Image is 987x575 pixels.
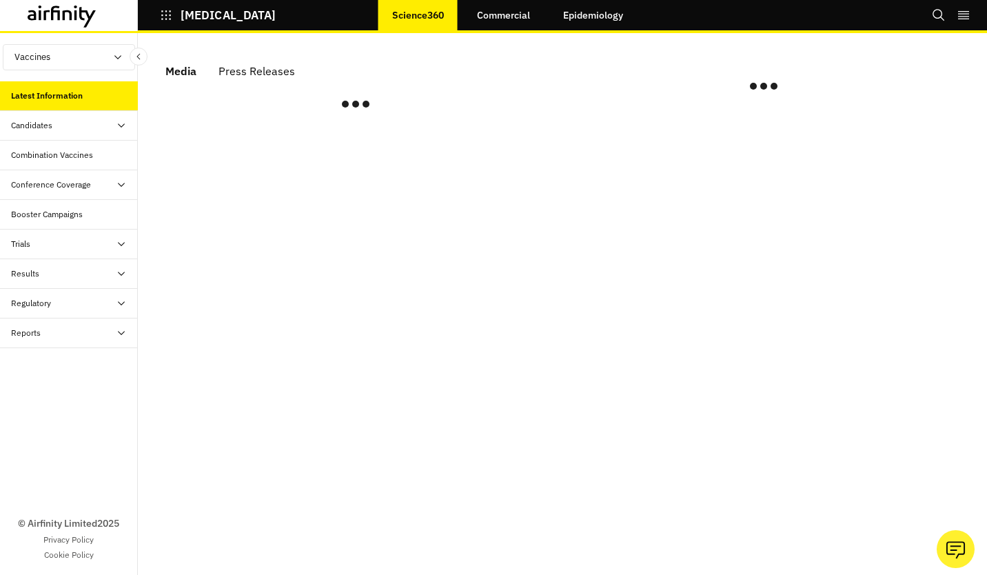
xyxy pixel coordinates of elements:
div: Conference Coverage [11,179,91,191]
div: Reports [11,327,41,339]
div: Latest Information [11,90,83,102]
div: Combination Vaccines [11,149,93,161]
div: Press Releases [218,61,295,81]
button: Search [932,3,946,27]
button: Vaccines [3,44,135,70]
div: Results [11,268,39,280]
button: Ask our analysts [937,530,975,568]
p: © Airfinity Limited 2025 [18,516,119,531]
a: Privacy Policy [43,534,94,546]
div: Candidates [11,119,52,132]
p: Science360 [392,10,444,21]
p: [MEDICAL_DATA] [181,9,276,21]
div: Trials [11,238,30,250]
button: Close Sidebar [130,48,147,65]
div: Regulatory [11,297,51,310]
div: Booster Campaigns [11,208,83,221]
button: [MEDICAL_DATA] [160,3,276,27]
div: Media [165,61,196,81]
a: Cookie Policy [44,549,94,561]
